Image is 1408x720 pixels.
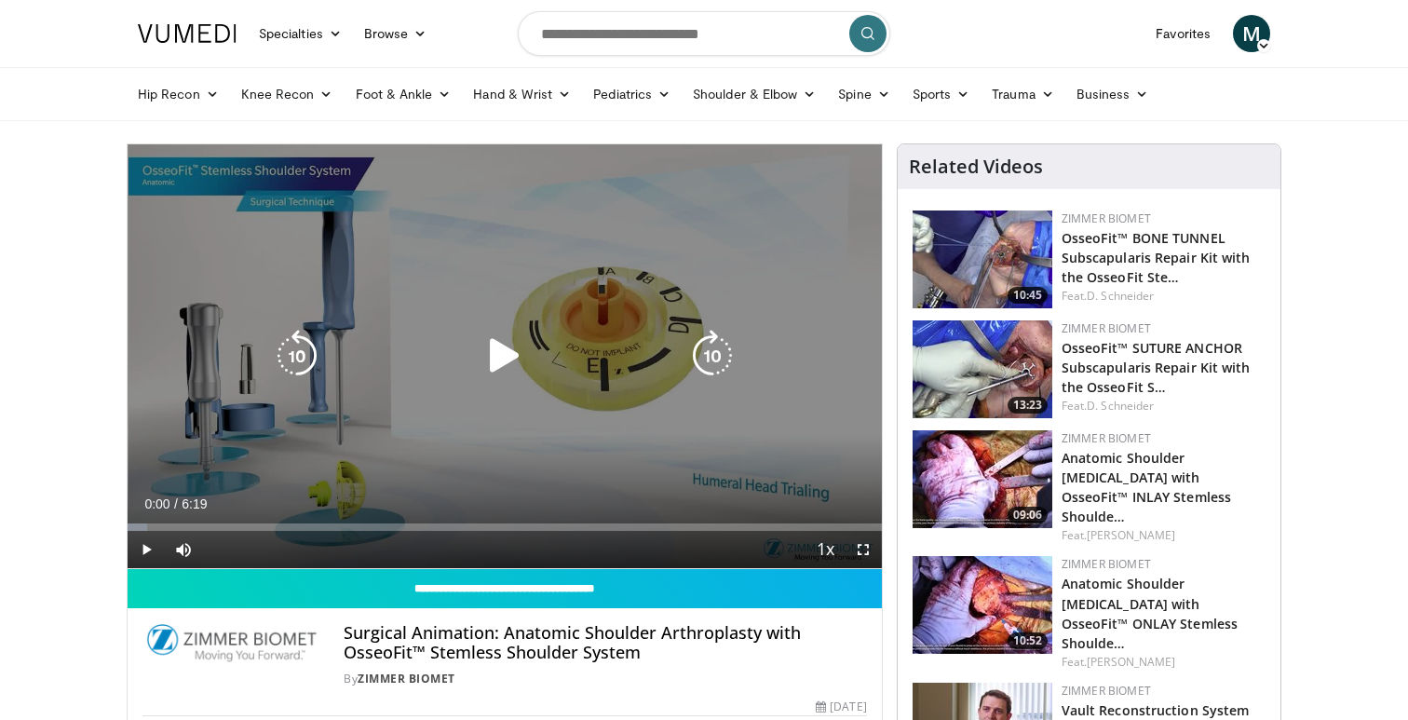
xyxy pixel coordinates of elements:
span: 10:52 [1008,632,1048,649]
span: / [174,496,178,511]
a: Specialties [248,15,353,52]
span: 13:23 [1008,397,1048,414]
span: 09:06 [1008,507,1048,523]
a: Zimmer Biomet [1062,211,1151,226]
a: 10:52 [913,556,1052,654]
h4: Surgical Animation: Anatomic Shoulder Arthroplasty with OsseoFit™ Stemless Shoulder System [344,623,867,663]
a: D. Schneider [1087,288,1154,304]
a: M [1233,15,1270,52]
a: OsseoFit™ SUTURE ANCHOR Subscapularis Repair Kit with the OsseoFit S… [1062,339,1251,396]
a: Foot & Ankle [345,75,463,113]
a: Anatomic Shoulder [MEDICAL_DATA] with OsseoFit™ INLAY Stemless Shoulde… [1062,449,1231,525]
video-js: Video Player [128,144,882,569]
a: Zimmer Biomet [1062,430,1151,446]
a: Trauma [981,75,1065,113]
a: Knee Recon [230,75,345,113]
div: [DATE] [816,699,866,715]
input: Search topics, interventions [518,11,890,56]
a: Sports [901,75,982,113]
img: 68921608-6324-4888-87da-a4d0ad613160.150x105_q85_crop-smart_upscale.jpg [913,556,1052,654]
a: Spine [827,75,900,113]
span: 6:19 [182,496,207,511]
a: Favorites [1144,15,1222,52]
a: 09:06 [913,430,1052,528]
a: [PERSON_NAME] [1087,527,1175,543]
div: Feat. [1062,527,1266,544]
a: Browse [353,15,439,52]
a: Zimmer Biomet [1062,556,1151,572]
a: 10:45 [913,211,1052,308]
a: 13:23 [913,320,1052,418]
a: Anatomic Shoulder [MEDICAL_DATA] with OsseoFit™ ONLAY Stemless Shoulde… [1062,575,1238,651]
button: Mute [165,531,202,568]
a: D. Schneider [1087,398,1154,414]
img: 40c8acad-cf15-4485-a741-123ec1ccb0c0.150x105_q85_crop-smart_upscale.jpg [913,320,1052,418]
div: Feat. [1062,654,1266,671]
img: 59d0d6d9-feca-4357-b9cd-4bad2cd35cb6.150x105_q85_crop-smart_upscale.jpg [913,430,1052,528]
a: Shoulder & Elbow [682,75,827,113]
span: 0:00 [144,496,169,511]
img: 2f1af013-60dc-4d4f-a945-c3496bd90c6e.150x105_q85_crop-smart_upscale.jpg [913,211,1052,308]
button: Fullscreen [845,531,882,568]
a: Zimmer Biomet [358,671,455,686]
a: OsseoFit™ BONE TUNNEL Subscapularis Repair Kit with the OsseoFit Ste… [1062,229,1251,286]
a: Hip Recon [127,75,230,113]
button: Playback Rate [807,531,845,568]
a: Business [1065,75,1160,113]
div: Feat. [1062,398,1266,414]
img: Zimmer Biomet [142,623,321,668]
img: VuMedi Logo [138,24,237,43]
div: Progress Bar [128,523,882,531]
div: By [344,671,867,687]
a: Hand & Wrist [462,75,582,113]
a: Pediatrics [582,75,682,113]
h4: Related Videos [909,156,1043,178]
span: 10:45 [1008,287,1048,304]
button: Play [128,531,165,568]
a: Zimmer Biomet [1062,320,1151,336]
a: [PERSON_NAME] [1087,654,1175,670]
a: Zimmer Biomet [1062,683,1151,699]
div: Feat. [1062,288,1266,305]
